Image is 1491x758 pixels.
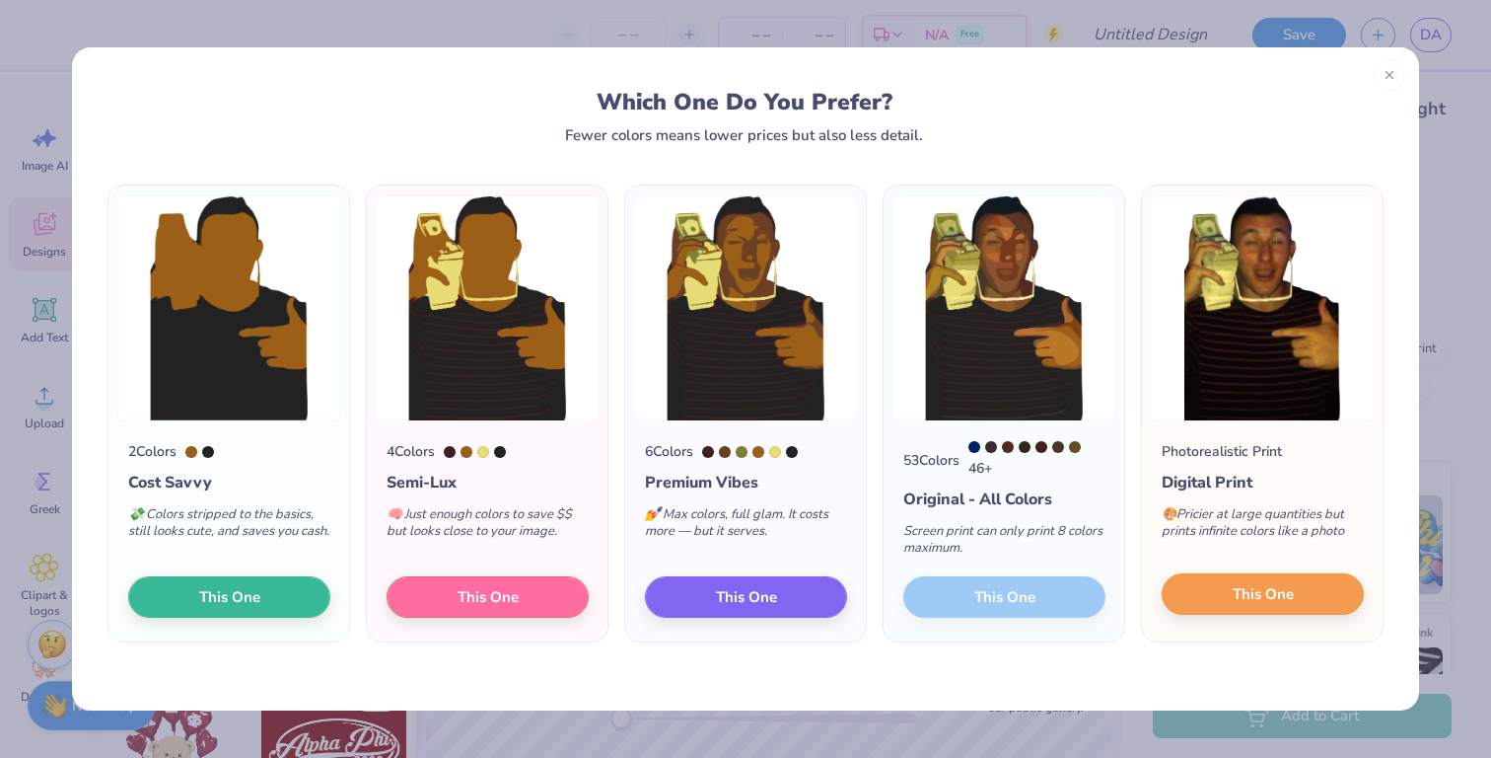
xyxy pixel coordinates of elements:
img: Photorealistic preview [1150,195,1375,421]
div: 4975 C [702,446,714,458]
div: Semi-Lux [387,471,589,494]
span: 🎨 [1162,505,1177,523]
div: Cost Savvy [128,471,330,494]
span: 💸 [128,505,144,523]
div: 609 C [769,446,781,458]
span: This One [1233,583,1294,606]
div: Screen print can only print 8 colors maximum. [903,511,1105,576]
div: 469 C [719,446,731,458]
div: 53 Colors [903,450,959,471]
div: 4485 C [1069,441,1081,453]
button: This One [1162,573,1364,615]
div: 2 Colors [128,441,177,462]
div: Neutral Black C [786,446,798,458]
div: 4975 C [444,446,456,458]
button: This One [128,576,330,618]
div: Neutral Black C [202,446,214,458]
div: 1395 C [461,446,472,458]
img: 6 color option [633,195,858,421]
div: 7748 C [736,446,747,458]
div: 4975 C [1035,441,1047,453]
div: Black 5 C [985,441,997,453]
div: Pricier at large quantities but prints infinite colors like a photo [1162,494,1364,560]
span: This One [199,586,260,609]
div: 4 Colors [387,441,435,462]
img: 2 color option [116,195,341,421]
div: 1395 C [185,446,197,458]
img: 53 color option [891,195,1116,421]
div: 609 C [477,446,489,458]
div: 46 + [968,441,1105,479]
div: Black 4 C [1019,441,1030,453]
div: Max colors, full glam. It costs more — but it serves. [645,494,847,560]
div: Fewer colors means lower prices but also less detail. [565,127,923,143]
div: Premium Vibes [645,471,847,494]
div: 6 Colors [645,441,693,462]
div: Digital Print [1162,471,1364,494]
div: 4625 C [1002,441,1014,453]
span: 💅 [645,505,661,523]
button: This One [645,576,847,618]
span: 🧠 [387,505,402,523]
button: This One [387,576,589,618]
div: Colors stripped to the basics, still looks cute, and saves you cash. [128,494,330,560]
div: 1395 C [752,446,764,458]
div: 280 C [968,441,980,453]
div: Neutral Black C [494,446,506,458]
span: This One [716,586,777,609]
div: Photorealistic Print [1162,441,1282,462]
span: This One [458,586,519,609]
div: Just enough colors to save $$ but looks close to your image. [387,494,589,560]
div: 7533 C [1052,441,1064,453]
img: 4 color option [375,195,600,421]
div: Original - All Colors [903,488,1105,511]
div: Which One Do You Prefer? [126,89,1364,115]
